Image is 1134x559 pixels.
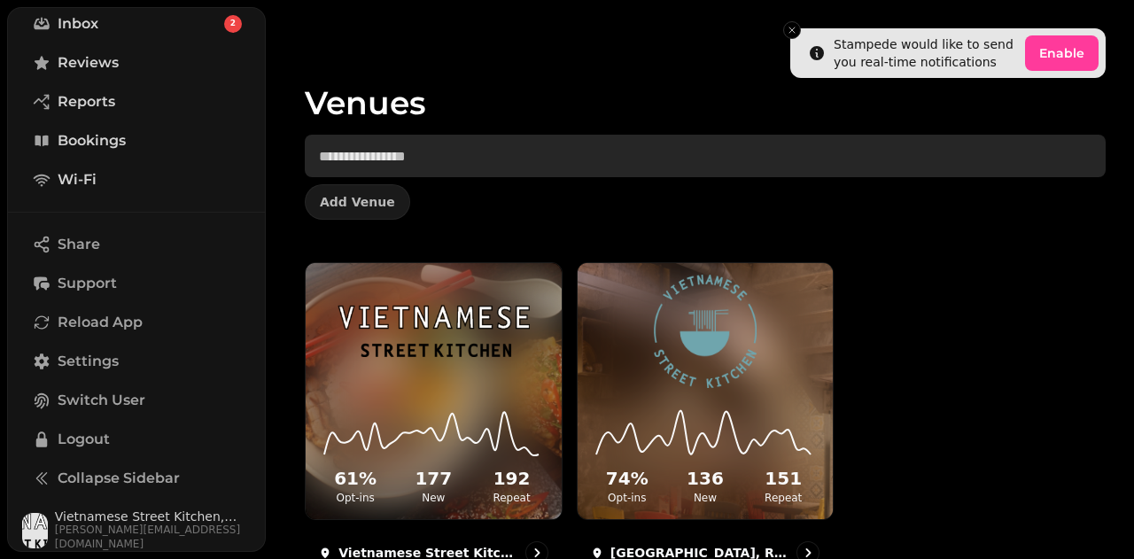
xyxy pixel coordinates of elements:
img: Vietnamese Street Kitchen, Resorts World [610,275,802,388]
span: Share [58,234,100,255]
h2: 136 [670,466,741,491]
button: Collapse Sidebar [22,461,252,496]
p: Repeat [748,491,819,505]
img: Vietnamese Street Kitchen, Bullring [338,275,529,388]
a: Reports [22,84,252,120]
span: Add Venue [320,196,395,208]
p: Repeat [476,491,547,505]
span: Support [58,273,117,294]
button: Reload App [22,305,252,340]
button: Enable [1025,35,1099,71]
a: Settings [22,344,252,379]
button: Switch User [22,383,252,418]
p: Opt-ins [592,491,663,505]
p: Opt-ins [320,491,391,505]
span: Reports [58,91,115,113]
a: Reviews [22,45,252,81]
span: Settings [58,351,119,372]
span: Logout [58,429,110,450]
a: Bookings [22,123,252,159]
p: New [670,491,741,505]
button: Add Venue [305,184,410,220]
button: User avatarVietnamese Street Kitchen, Bullring[PERSON_NAME][EMAIL_ADDRESS][DOMAIN_NAME] [22,510,252,551]
span: Switch User [58,390,145,411]
a: Inbox2 [22,6,252,42]
span: Reviews [58,52,119,74]
button: Support [22,266,252,301]
a: Wi-Fi [22,162,252,198]
button: Share [22,227,252,262]
span: Inbox [58,13,98,35]
h2: 74 % [592,466,663,491]
span: 2 [230,18,236,30]
span: Vietnamese Street Kitchen, Bullring [55,510,252,523]
span: Collapse Sidebar [58,468,180,489]
h2: 151 [748,466,819,491]
img: User avatar [22,513,48,548]
h2: 177 [398,466,469,491]
button: Logout [22,422,252,457]
h2: 192 [476,466,547,491]
span: Bookings [58,130,126,151]
button: Close toast [783,21,801,39]
div: Stampede would like to send you real-time notifications [834,35,1018,71]
span: [PERSON_NAME][EMAIL_ADDRESS][DOMAIN_NAME] [55,523,252,551]
span: Reload App [58,312,143,333]
h1: Venues [305,43,1106,120]
p: New [398,491,469,505]
h2: 61 % [320,466,391,491]
span: Wi-Fi [58,169,97,190]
